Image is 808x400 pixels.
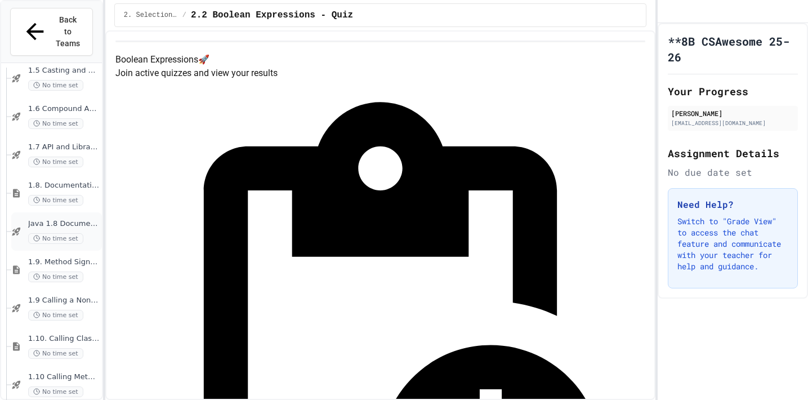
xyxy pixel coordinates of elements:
[28,181,100,190] span: 1.8. Documentation with Comments and Preconditions
[668,145,798,161] h2: Assignment Details
[28,118,83,129] span: No time set
[28,310,83,321] span: No time set
[124,11,178,20] span: 2. Selection and Iteration
[115,53,645,66] h4: Boolean Expressions 🚀
[28,372,100,382] span: 1.10 Calling Methods
[668,166,798,179] div: No due date set
[671,108,794,118] div: [PERSON_NAME]
[677,216,788,272] p: Switch to "Grade View" to access the chat feature and communicate with your teacher for help and ...
[28,296,100,305] span: 1.9 Calling a Non-void Method
[28,348,83,359] span: No time set
[668,33,798,65] h1: **8B CSAwesome 25-26
[28,143,100,152] span: 1.7 API and Libraries - Topic 1.7
[10,8,93,56] button: Back to Teams
[28,233,83,244] span: No time set
[28,334,100,344] span: 1.10. Calling Class Methods
[28,219,100,229] span: Java 1.8 Documentation with Comments - Topic 1.8
[28,272,83,282] span: No time set
[677,198,788,211] h3: Need Help?
[191,8,353,22] span: 2.2 Boolean Expressions - Quiz
[28,104,100,114] span: 1.6 Compound Assignment Operators
[668,83,798,99] h2: Your Progress
[28,66,100,75] span: 1.5 Casting and Ranges of Variables
[28,257,100,267] span: 1.9. Method Signatures
[28,157,83,167] span: No time set
[115,66,645,80] p: Join active quizzes and view your results
[182,11,186,20] span: /
[671,119,794,127] div: [EMAIL_ADDRESS][DOMAIN_NAME]
[28,195,83,206] span: No time set
[28,386,83,397] span: No time set
[55,14,81,50] span: Back to Teams
[28,80,83,91] span: No time set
